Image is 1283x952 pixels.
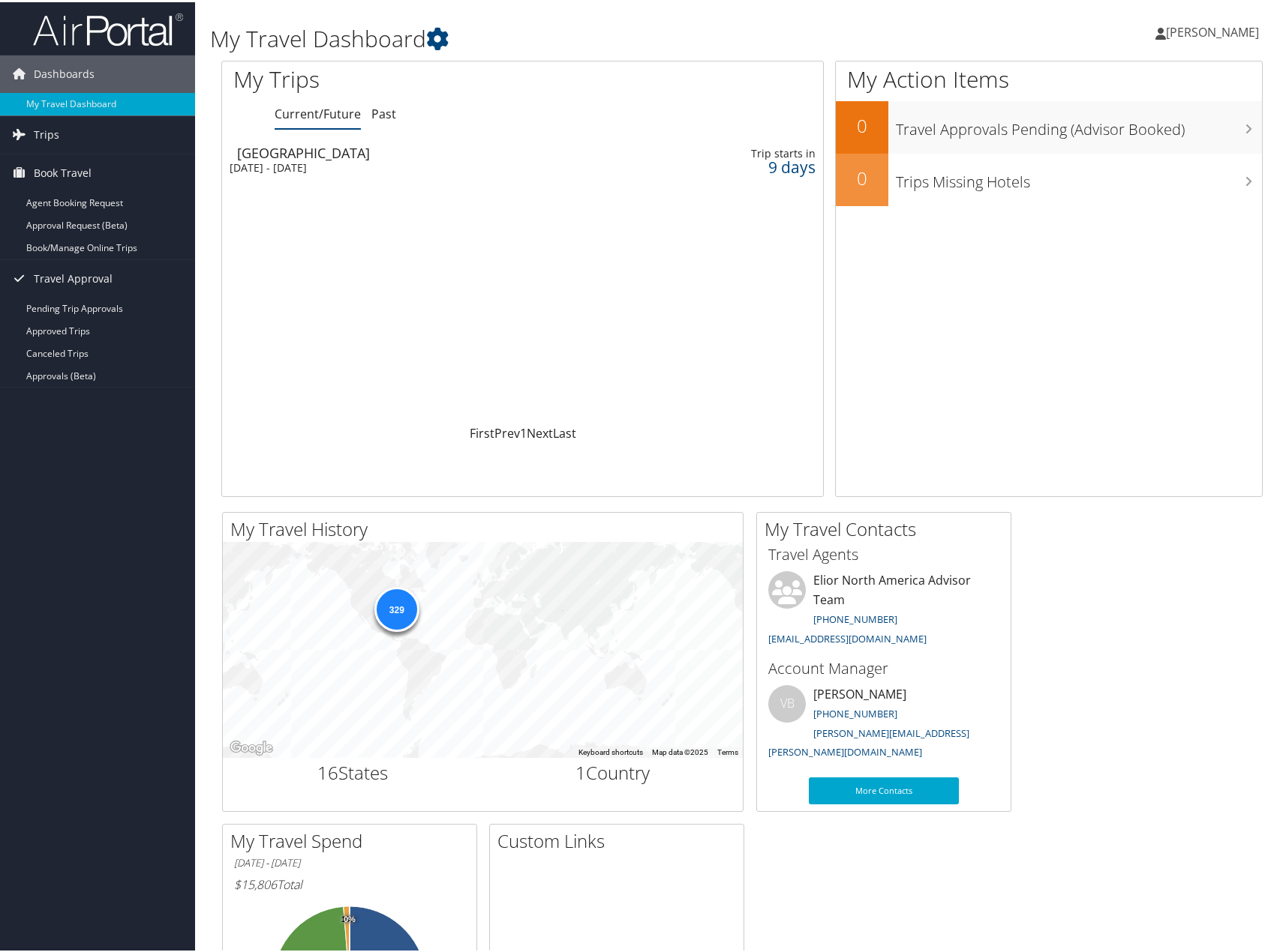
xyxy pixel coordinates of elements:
a: [PERSON_NAME] [1155,7,1274,52]
span: 16 [317,758,338,783]
h3: Trips Missing Hotels [896,162,1262,190]
div: 329 [374,585,419,630]
span: Map data ©2025 [652,746,708,754]
a: Terms (opens in new tab) [717,746,738,754]
a: [PERSON_NAME][EMAIL_ADDRESS][PERSON_NAME][DOMAIN_NAME] [768,724,969,757]
button: Keyboard shortcuts [578,745,643,756]
h2: 0 [836,163,888,189]
h2: States [234,758,472,783]
li: Elior North America Advisor Team [761,569,1007,649]
div: VB [768,683,806,720]
div: Trip starts in [686,145,816,158]
a: First [470,423,494,439]
img: Google [227,736,276,756]
h2: Country [494,758,732,783]
h2: 0 [836,111,888,136]
div: 9 days [686,158,816,172]
h2: My Travel Contacts [765,514,1011,540]
a: [EMAIL_ADDRESS][DOMAIN_NAME] [768,630,927,643]
span: [PERSON_NAME] [1166,22,1259,38]
a: Past [371,103,396,120]
div: [DATE] - [DATE] [230,159,610,172]
a: Prev [494,423,520,439]
h3: Travel Approvals Pending (Advisor Booked) [896,109,1262,138]
a: Open this area in Google Maps (opens a new window) [227,736,276,756]
h6: Total [234,874,465,891]
span: Travel Approval [34,258,113,295]
tspan: 1% [341,913,353,922]
li: [PERSON_NAME] [761,683,1007,763]
span: Book Travel [34,152,92,190]
span: 1 [575,758,586,783]
h1: My Action Items [836,61,1262,93]
div: [GEOGRAPHIC_DATA] [237,144,617,157]
h2: My Travel Spend [230,826,476,852]
a: [PHONE_NUMBER] [813,610,897,624]
h3: Account Manager [768,656,999,677]
span: $15,806 [234,874,277,891]
img: airportal-logo.png [33,10,183,45]
h2: Custom Links [497,826,744,852]
a: Current/Future [275,103,361,120]
a: More Contacts [809,775,959,802]
a: Last [553,423,576,439]
span: Trips [34,114,59,151]
a: Next [527,423,553,439]
h6: [DATE] - [DATE] [234,854,465,868]
a: [PHONE_NUMBER] [813,705,897,718]
h1: My Travel Dashboard [210,21,919,52]
a: 1 [520,423,527,439]
a: 0Trips Missing Hotels [836,151,1262,204]
a: 0Travel Approvals Pending (Advisor Booked) [836,99,1262,151]
h3: Travel Agents [768,542,999,563]
span: Dashboards [34,53,95,91]
tspan: 0% [344,913,356,922]
h1: My Trips [233,61,561,93]
h2: My Travel History [230,514,743,540]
